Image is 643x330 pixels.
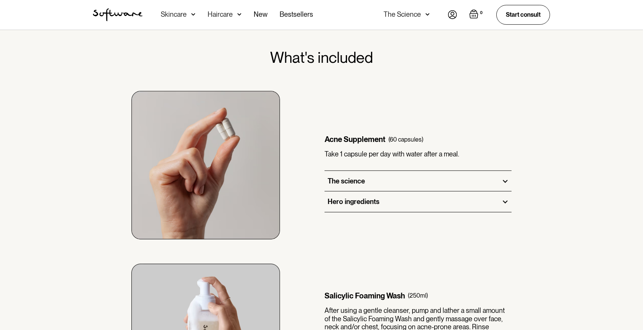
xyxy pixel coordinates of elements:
[384,11,421,18] div: The Science
[270,48,373,67] h2: What's included
[325,150,459,158] p: Take 1 capsule per day with water after a meal.
[408,292,428,299] div: (250ml)
[237,11,242,18] img: arrow down
[161,11,187,18] div: Skincare
[328,198,379,206] div: Hero ingredients
[325,135,385,144] div: Acne Supplement
[389,136,423,143] div: (60 capsules)
[496,5,550,24] a: Start consult
[469,10,484,20] a: Open empty cart
[93,8,142,21] a: home
[325,291,405,300] div: Salicylic Foaming Wash
[328,177,365,185] div: The science
[191,11,195,18] img: arrow down
[425,11,430,18] img: arrow down
[478,10,484,16] div: 0
[208,11,233,18] div: Haircare
[93,8,142,21] img: Software Logo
